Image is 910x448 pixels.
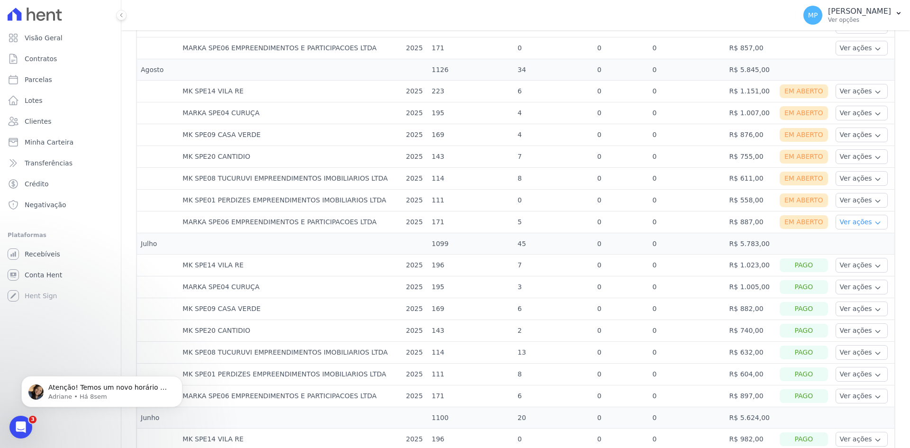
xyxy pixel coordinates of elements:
[428,255,514,276] td: 196
[726,190,776,211] td: R$ 558,00
[836,106,888,120] button: Ver ações
[648,37,725,59] td: 0
[593,146,649,168] td: 0
[726,364,776,385] td: R$ 604,00
[179,102,402,124] td: MARKA SPE04 CURUÇA
[593,81,649,102] td: 0
[25,75,52,84] span: Parcelas
[648,211,725,233] td: 0
[593,364,649,385] td: 0
[402,168,428,190] td: 2025
[514,124,593,146] td: 4
[836,302,888,316] button: Ver ações
[836,41,888,55] button: Ver ações
[514,102,593,124] td: 4
[726,320,776,342] td: R$ 740,00
[780,150,828,164] div: Em Aberto
[648,255,725,276] td: 0
[726,255,776,276] td: R$ 1.023,00
[514,59,593,81] td: 34
[836,389,888,403] button: Ver ações
[726,124,776,146] td: R$ 876,00
[836,432,888,447] button: Ver ações
[428,276,514,298] td: 195
[726,146,776,168] td: R$ 755,00
[780,128,828,142] div: Em Aberto
[836,367,888,382] button: Ver ações
[780,367,828,381] div: Pago
[648,298,725,320] td: 0
[836,215,888,229] button: Ver ações
[514,385,593,407] td: 6
[593,276,649,298] td: 0
[179,211,402,233] td: MARKA SPE06 EMPREENDIMENTOS E PARTICIPACOES LTDA
[428,211,514,233] td: 171
[780,432,828,446] div: Pago
[780,324,828,338] div: Pago
[4,49,117,68] a: Contratos
[4,174,117,193] a: Crédito
[402,276,428,298] td: 2025
[179,124,402,146] td: MK SPE09 CASA VERDE
[402,298,428,320] td: 2025
[25,158,73,168] span: Transferências
[179,320,402,342] td: MK SPE20 CANTIDIO
[726,385,776,407] td: R$ 897,00
[29,416,36,423] span: 3
[808,12,818,18] span: MP
[593,233,649,255] td: 0
[514,298,593,320] td: 6
[428,190,514,211] td: 111
[428,385,514,407] td: 171
[25,249,60,259] span: Recebíveis
[514,276,593,298] td: 3
[428,146,514,168] td: 143
[402,255,428,276] td: 2025
[726,211,776,233] td: R$ 887,00
[402,37,428,59] td: 2025
[4,70,117,89] a: Parcelas
[402,364,428,385] td: 2025
[593,37,649,59] td: 0
[836,149,888,164] button: Ver ações
[402,81,428,102] td: 2025
[402,102,428,124] td: 2025
[648,233,725,255] td: 0
[780,84,828,98] div: Em Aberto
[25,137,73,147] span: Minha Carteira
[514,364,593,385] td: 8
[828,16,891,24] p: Ver opções
[25,179,49,189] span: Crédito
[593,168,649,190] td: 0
[428,59,514,81] td: 1126
[836,84,888,99] button: Ver ações
[514,190,593,211] td: 0
[514,168,593,190] td: 8
[428,233,514,255] td: 1099
[593,320,649,342] td: 0
[428,407,514,429] td: 1100
[7,356,197,422] iframe: Intercom notifications mensagem
[428,102,514,124] td: 195
[836,258,888,273] button: Ver ações
[593,102,649,124] td: 0
[648,168,725,190] td: 0
[648,407,725,429] td: 0
[780,389,828,403] div: Pago
[428,342,514,364] td: 114
[780,302,828,316] div: Pago
[514,233,593,255] td: 45
[179,190,402,211] td: MK SPE01 PERDIZES EMPREENDIMENTOS IMOBILIARIOS LTDA
[428,168,514,190] td: 114
[4,195,117,214] a: Negativação
[593,407,649,429] td: 0
[726,233,776,255] td: R$ 5.783,00
[25,200,66,210] span: Negativação
[428,81,514,102] td: 223
[4,245,117,264] a: Recebíveis
[648,364,725,385] td: 0
[726,59,776,81] td: R$ 5.845,00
